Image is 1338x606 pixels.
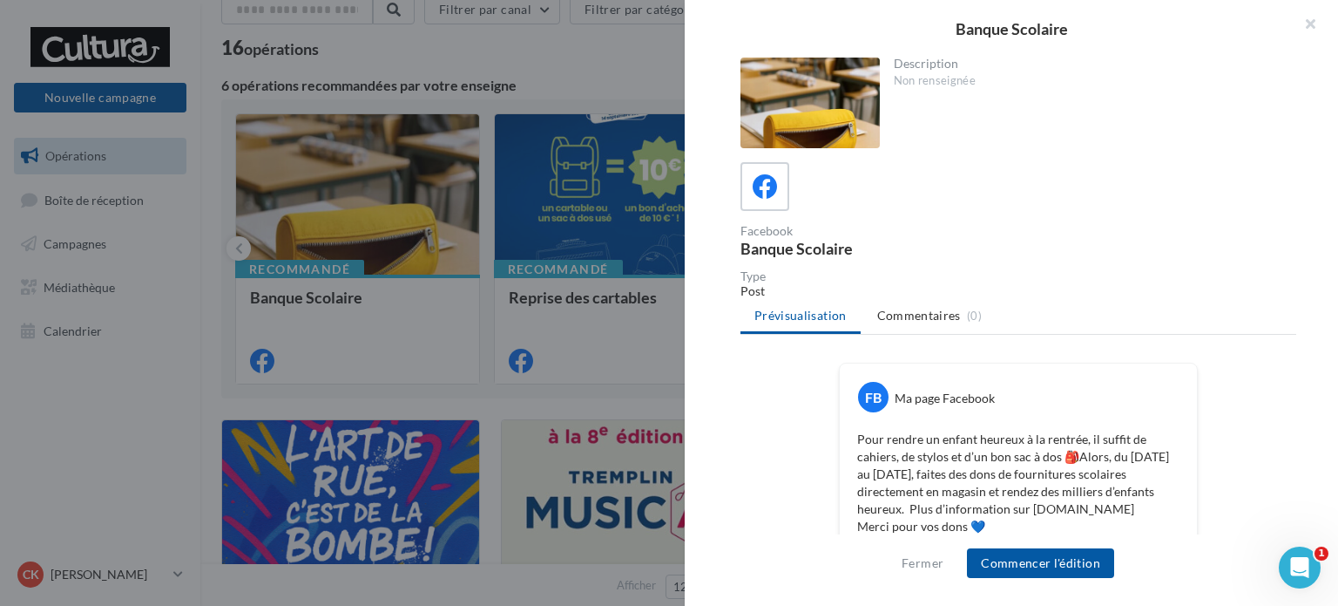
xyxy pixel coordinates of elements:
[1279,547,1321,589] iframe: Intercom live chat
[858,382,889,412] div: FB
[895,390,995,407] div: Ma page Facebook
[1314,547,1328,561] span: 1
[740,225,1011,237] div: Facebook
[857,431,1179,535] p: Pour rendre un enfant heureux à la rentrée, il suffit de cahiers, de stylos et d’un bon sac à dos...
[740,270,1296,283] div: Type
[894,73,1283,89] div: Non renseignée
[740,241,1011,256] div: Banque Scolaire
[967,309,982,323] span: (0)
[740,283,1296,300] div: Post
[895,553,950,574] button: Fermer
[877,307,961,324] span: Commentaires
[894,58,1283,70] div: Description
[713,21,1310,37] div: Banque Scolaire
[967,548,1114,578] button: Commencer l'édition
